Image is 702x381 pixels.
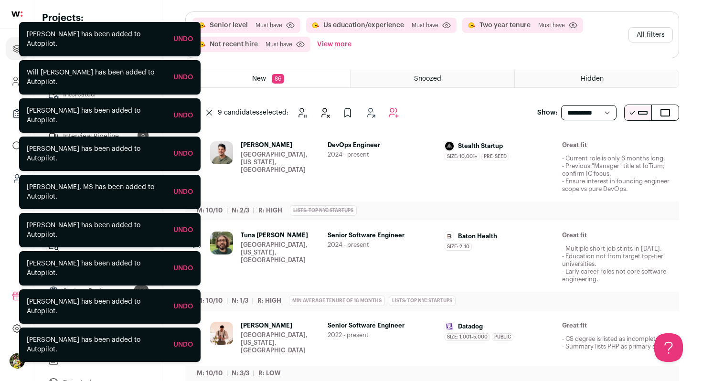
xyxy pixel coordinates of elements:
div: [GEOGRAPHIC_DATA], [US_STATE], [GEOGRAPHIC_DATA] [241,241,320,264]
ul: | | [197,370,281,377]
span: [PERSON_NAME] [241,322,320,329]
div: [PERSON_NAME] has been added to Autopilot. [27,144,166,163]
button: Add to Shortlist [361,103,380,122]
a: Undo [173,36,193,42]
a: Company Lists [6,102,28,125]
p: - CS degree is listed as incomplete. - Summary lists PHP as primary skill. [562,335,672,350]
span: 86 [272,74,284,84]
span: Size: 10,001+ [445,153,479,160]
button: Not recent hire [210,40,258,49]
span: New [252,75,266,82]
div: [PERSON_NAME] has been added to Autopilot. [27,221,166,240]
span: N: 3/3 [232,370,249,376]
span: Public [492,333,513,341]
button: Open dropdown [10,353,25,369]
span: Pre-Seed [481,153,509,160]
a: Snoozed [351,70,514,87]
button: Senior level [210,21,248,30]
button: Us education/experience [323,21,404,30]
button: Add to Autopilot [384,103,403,122]
a: Tuna [PERSON_NAME] [GEOGRAPHIC_DATA], [US_STATE], [GEOGRAPHIC_DATA] Senior Software Engineer 2024... [210,232,671,298]
span: [PERSON_NAME] [241,141,320,149]
a: [PERSON_NAME] [GEOGRAPHIC_DATA], [US_STATE], [GEOGRAPHIC_DATA] Senior Software Engineer 2022 - pr... [210,322,671,370]
span: 2022 - present [328,331,437,339]
span: Hidden [581,75,604,82]
div: Lists: Top NYC Startups [290,205,357,216]
div: Lists: Top NYC Startups [389,296,456,306]
p: - Current role is only 6 months long. - Previous "Manager" title at IoTium; confirm IC focus. - E... [562,155,672,193]
span: M: 10/10 [197,370,223,376]
ul: | | [197,207,282,214]
span: Senior Software Engineer [328,232,437,239]
img: 54565b7a281d4b9f5c1c8b023e22fe967684a6e429918cdd90c215732db266a0 [210,322,233,345]
span: Stealth Startup [458,142,503,150]
img: bb758407b04ea4d595f0a4dcd2c89332d467c7faa0f713074a0ea9543027a628.jpg [445,142,454,150]
img: 0721ae5c561563f1475dee62986f5bdaf2d581547a54b689c8d6b5512c2bda06.jpg [445,322,454,331]
img: 53e0d64bcb58a376434b49aa2b46598495df235f218de916804fefe9185aed36 [210,141,233,164]
span: M: 10/10 [197,297,223,304]
button: Add to Prospects [338,103,357,122]
a: [PERSON_NAME] [GEOGRAPHIC_DATA], [US_STATE], [GEOGRAPHIC_DATA] DevOps Engineer 2024 - present Ste... [210,141,671,208]
a: Undo [173,189,193,195]
h2: Projects: [42,11,154,25]
span: selected: [218,108,288,117]
div: [GEOGRAPHIC_DATA], [US_STATE], [GEOGRAPHIC_DATA] [241,331,320,354]
img: wellfound-shorthand-0d5821cbd27db2630d0214b213865d53afaa358527fdda9d0ea32b1df1b89c2c.svg [11,11,22,17]
ul: | | [197,297,281,305]
span: Datadog [458,323,483,330]
div: min average tenure of 16 months [289,296,385,306]
span: Must have [266,41,292,48]
span: 2024 - present [328,151,437,159]
a: Undo [173,341,193,348]
a: Hidden [515,70,679,87]
a: Undo [173,265,193,272]
span: Tuna [PERSON_NAME] [241,232,320,239]
span: R: Low [258,370,281,376]
div: [PERSON_NAME] has been added to Autopilot. [27,297,166,316]
span: M: 10/10 [197,207,223,213]
div: [PERSON_NAME] has been added to Autopilot. [27,30,166,49]
button: All filters [628,27,673,42]
div: [PERSON_NAME], MS has been added to Autopilot. [27,182,166,201]
a: Undo [173,150,193,157]
div: Will [PERSON_NAME] has been added to Autopilot. [27,68,166,87]
iframe: Help Scout Beacon - Open [654,333,683,362]
span: Must have [538,21,565,29]
button: Two year tenure [479,21,531,30]
span: N: 1/3 [232,297,248,304]
span: Size: 1,001-5,000 [445,333,490,341]
div: [GEOGRAPHIC_DATA], [US_STATE], [GEOGRAPHIC_DATA] [241,151,320,174]
p: - Multiple short job stints in [DATE]. - Education not from target top-tier universities. - Early... [562,245,672,283]
span: N: 2/3 [232,207,249,213]
img: b32117bc7a831ff509b4801870e662cf0281aea32aa0f72eb5040cd8ea58ca83.png [445,232,454,241]
span: Must have [255,21,282,29]
a: Undo [173,112,193,119]
img: afc893154735b0f6d8cb8a287a0afc4876c4b862da40c4d2b00c5187b0c85dc1 [210,232,233,254]
span: DevOps Engineer [328,141,437,149]
span: Baton Health [458,233,497,240]
span: 2024 - present [328,241,437,249]
h2: Great fit [562,141,672,149]
div: [PERSON_NAME] has been added to Autopilot. [27,106,166,125]
img: 6689865-medium_jpg [10,353,25,369]
a: Undo [173,227,193,233]
div: [PERSON_NAME] has been added to Autopilot. [27,259,166,278]
span: Must have [412,21,438,29]
button: Snooze [292,103,311,122]
button: View more [315,37,353,52]
span: R: High [257,297,281,304]
span: R: High [258,207,282,213]
span: Senior Software Engineer [328,322,437,329]
div: [PERSON_NAME] has been added to Autopilot. [27,335,166,354]
span: 9 candidates [218,109,259,116]
h2: Great fit [562,322,672,329]
a: Undo [173,74,193,81]
button: Hide [315,103,334,122]
a: Company and ATS Settings [6,70,28,93]
h2: Great fit [562,232,672,239]
p: Show: [537,108,557,117]
span: Snoozed [414,75,441,82]
a: Projects [6,37,28,60]
a: Leads (Backoffice) [6,167,28,190]
span: Size: 2-10 [445,243,472,251]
